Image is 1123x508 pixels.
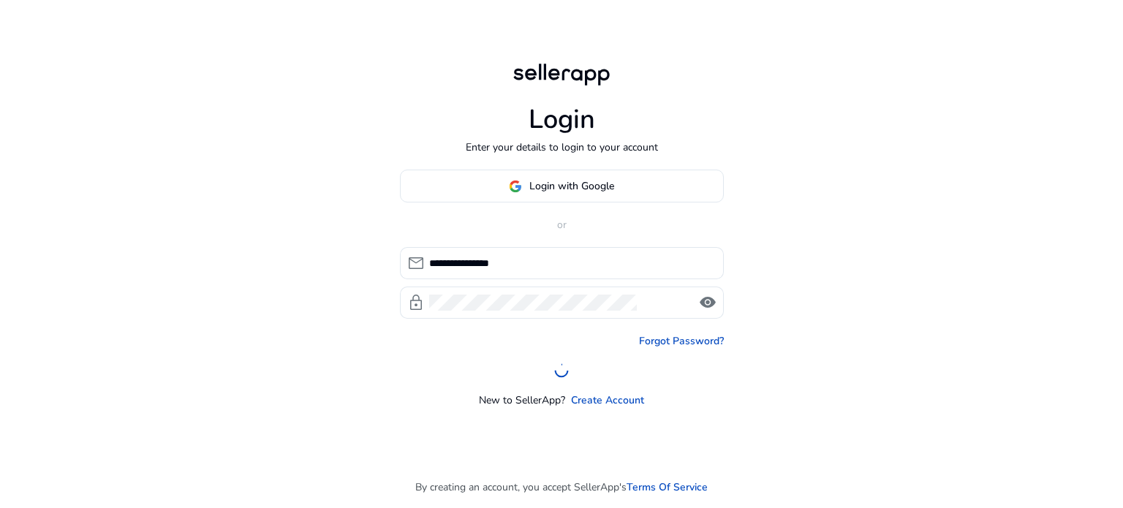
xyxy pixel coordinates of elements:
p: or [400,217,724,232]
h1: Login [529,104,595,135]
p: Enter your details to login to your account [466,140,658,155]
a: Create Account [571,393,644,408]
button: Login with Google [400,170,724,202]
a: Forgot Password? [639,333,724,349]
p: New to SellerApp? [479,393,565,408]
a: Terms Of Service [627,479,708,495]
span: lock [407,294,425,311]
span: Login with Google [529,178,614,194]
span: visibility [699,294,716,311]
span: mail [407,254,425,272]
img: google-logo.svg [509,180,522,193]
